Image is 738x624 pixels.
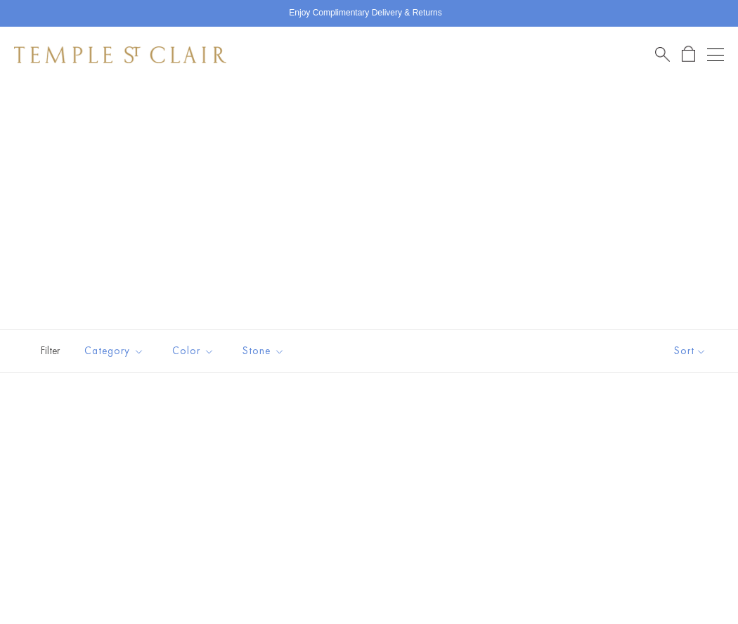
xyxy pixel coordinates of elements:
span: Category [77,342,155,360]
button: Stone [232,335,295,367]
span: Color [165,342,225,360]
button: Show sort by [642,330,738,372]
button: Open navigation [707,46,724,63]
img: Temple St. Clair [14,46,226,63]
span: Stone [235,342,295,360]
button: Color [162,335,225,367]
button: Category [74,335,155,367]
p: Enjoy Complimentary Delivery & Returns [289,6,441,20]
a: Search [655,46,670,63]
a: Open Shopping Bag [682,46,695,63]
